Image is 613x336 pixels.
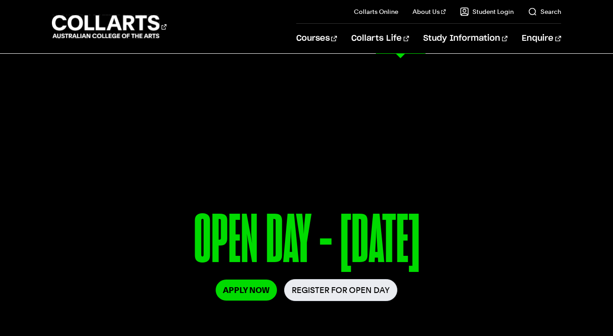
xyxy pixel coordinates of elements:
[522,24,561,53] a: Enquire
[351,24,409,53] a: Collarts Life
[216,280,277,301] a: Apply Now
[460,7,514,16] a: Student Login
[52,14,166,39] div: Go to homepage
[52,205,561,279] p: OPEN DAY - [DATE]
[423,24,507,53] a: Study Information
[296,24,337,53] a: Courses
[354,7,398,16] a: Collarts Online
[528,7,561,16] a: Search
[284,279,397,301] a: Register for Open Day
[413,7,446,16] a: About Us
